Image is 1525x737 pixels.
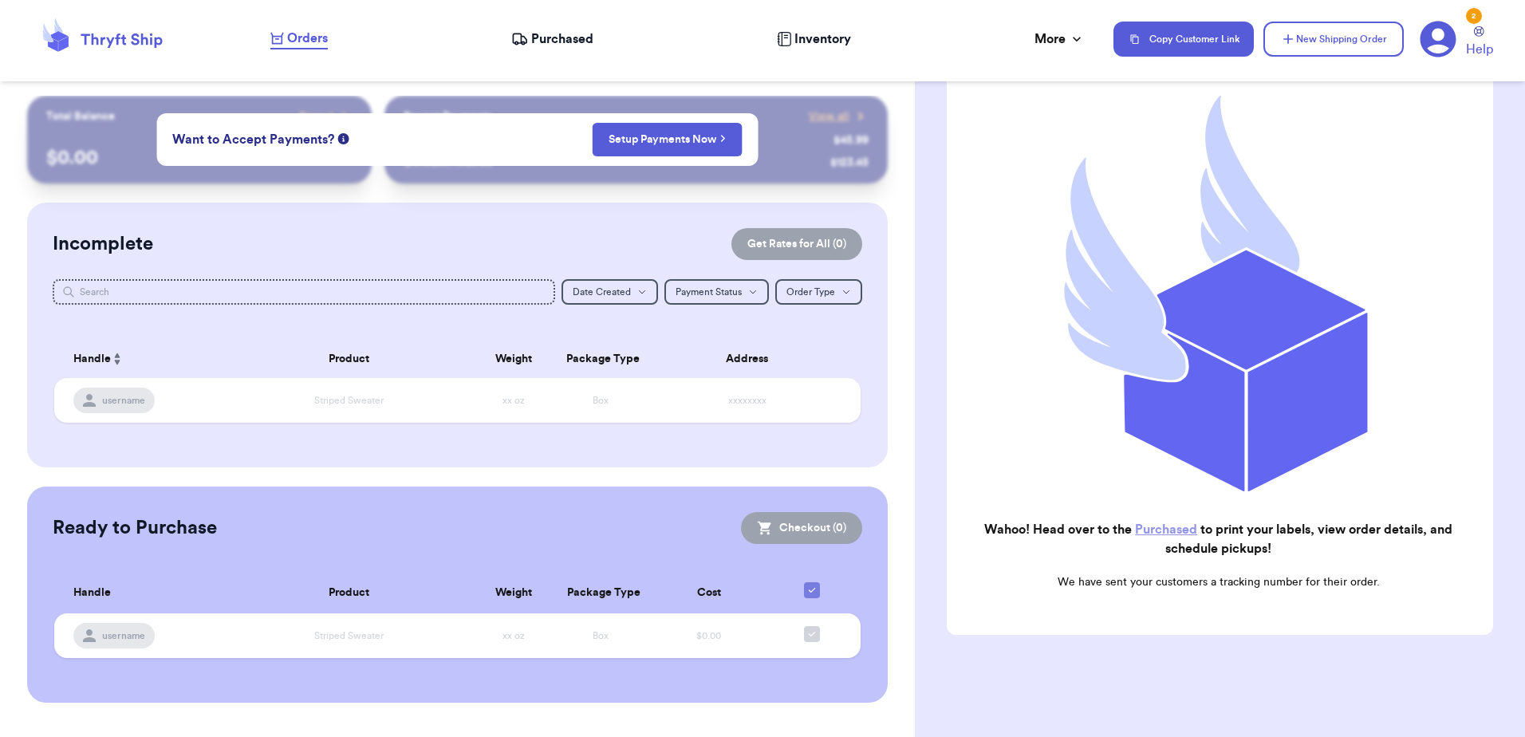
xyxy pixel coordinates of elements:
th: Package Type [558,573,644,613]
input: Search [53,279,554,305]
p: Recent Payments [404,108,492,124]
div: 2 [1466,8,1482,24]
a: Orders [270,29,328,49]
p: Total Balance [46,108,115,124]
button: Order Type [775,279,862,305]
span: Handle [73,585,111,601]
span: Order Type [786,287,835,297]
span: Striped Sweater [314,396,384,405]
th: Cost [644,573,774,613]
th: Address [644,340,861,378]
span: Date Created [573,287,631,297]
a: 2 [1420,21,1456,57]
span: xx oz [502,396,525,405]
h2: Ready to Purchase [53,515,217,541]
span: username [102,629,145,642]
span: Inventory [794,30,851,49]
span: Striped Sweater [314,631,384,640]
a: Payout [299,108,353,124]
a: Purchased [1135,523,1197,536]
button: Date Created [562,279,658,305]
button: Checkout (0) [741,512,862,544]
h2: Wahoo! Head over to the to print your labels, view order details, and schedule pickups! [960,520,1477,558]
span: $0.00 [696,631,721,640]
span: Payment Status [676,287,742,297]
th: Product [228,573,471,613]
span: Box [593,631,609,640]
span: Help [1466,40,1493,59]
span: Purchased [531,30,593,49]
span: username [102,394,145,407]
p: We have sent your customers a tracking number for their order. [960,574,1477,590]
div: More [1034,30,1085,49]
th: Package Type [557,340,644,378]
a: Inventory [777,30,851,49]
p: $ 0.00 [46,145,352,171]
button: Payment Status [664,279,769,305]
button: Sort ascending [111,349,124,368]
div: $ 123.45 [830,155,869,171]
a: Help [1466,26,1493,59]
button: Get Rates for All (0) [731,228,862,260]
a: Purchased [511,30,593,49]
a: View all [809,108,869,124]
th: Weight [471,573,558,613]
span: xxxxxxxx [728,396,766,405]
th: Weight [471,340,558,378]
div: $ 45.99 [833,132,869,148]
span: View all [809,108,849,124]
th: Product [228,340,471,378]
span: xx oz [502,631,525,640]
span: Want to Accept Payments? [172,130,334,149]
span: Box [593,396,609,405]
a: Setup Payments Now [609,132,726,148]
span: Handle [73,351,111,368]
button: Setup Payments Now [592,123,743,156]
button: Copy Customer Link [1113,22,1254,57]
h2: Incomplete [53,231,153,257]
button: New Shipping Order [1263,22,1404,57]
span: Payout [299,108,333,124]
span: Orders [287,29,328,48]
